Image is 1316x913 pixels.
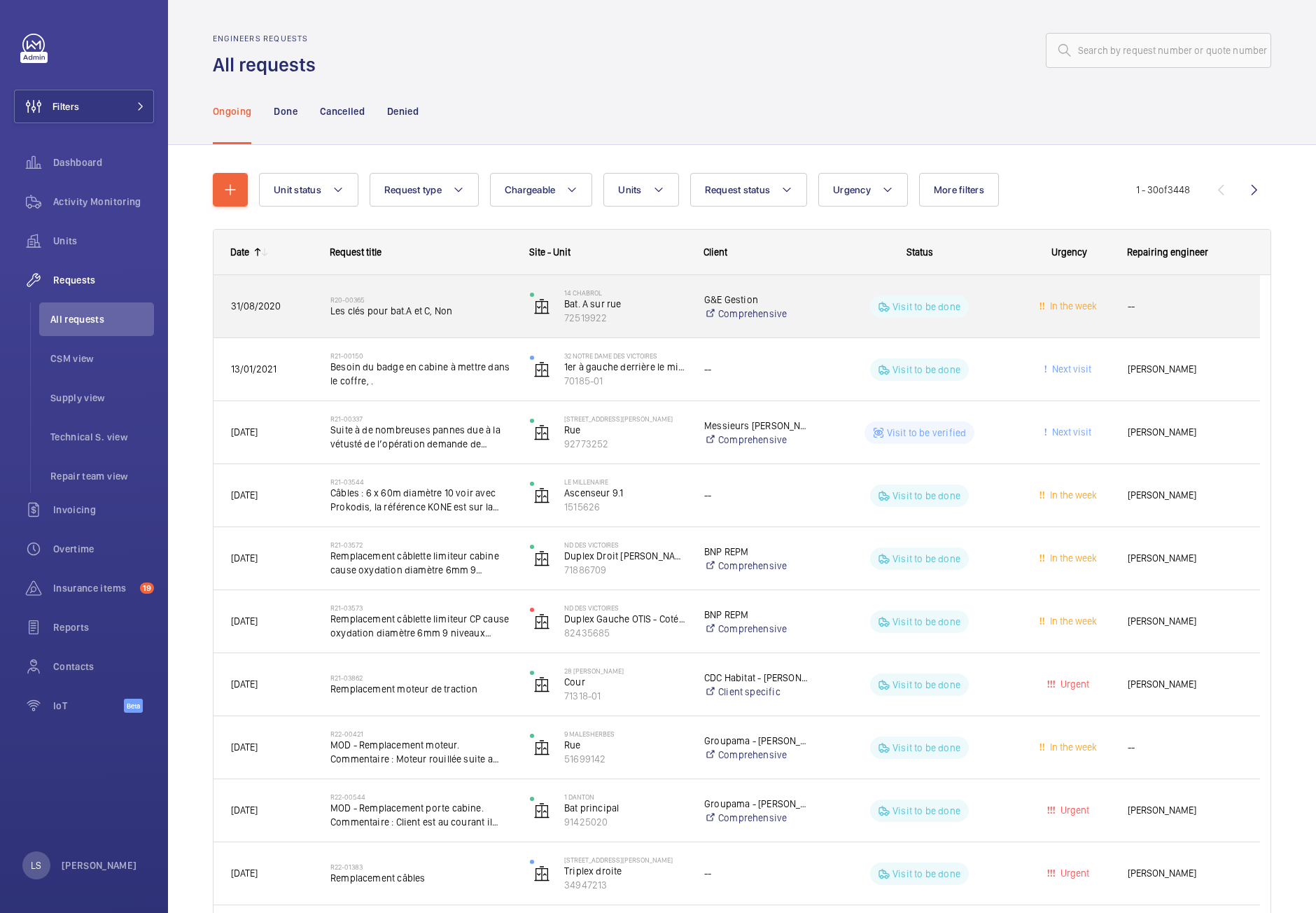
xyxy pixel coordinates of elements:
[704,734,811,748] p: Groupama - [PERSON_NAME]
[50,469,154,483] span: Repair team view
[370,173,479,207] button: Request type
[330,738,512,766] span: MOD - Remplacement moteur. Commentaire : Moteur rouillée suite a infiltration et cable gras et ox...
[564,374,686,388] p: 70185-01
[564,351,686,360] p: 32 NOTRE DAME DES VICTOIRES
[533,802,550,819] img: elevator.svg
[274,104,297,118] p: Done
[50,430,154,444] span: Technical S. view
[1128,739,1242,755] span: --
[1058,867,1089,879] span: Urgent
[31,858,41,872] p: LS
[330,682,512,696] span: Remplacement moteur de traction
[704,811,811,825] a: Comprehensive
[231,552,258,564] span: [DATE]
[124,699,143,713] span: Beta
[140,583,154,594] span: 19
[330,414,512,423] h2: R21-00337
[50,312,154,326] span: All requests
[231,300,281,312] span: 31/08/2020
[50,391,154,405] span: Supply view
[564,414,686,423] p: [STREET_ADDRESS][PERSON_NAME]
[320,104,365,118] p: Cancelled
[564,689,686,703] p: 71318-01
[1128,298,1242,314] span: --
[330,295,512,304] h2: R20-00365
[564,815,686,829] p: 91425020
[1058,804,1089,816] span: Urgent
[230,246,249,258] div: Date
[704,622,811,636] a: Comprehensive
[704,293,811,307] p: G&E Gestion
[330,674,512,682] h2: R21-03862
[533,550,550,567] img: elevator.svg
[330,351,512,360] h2: R21-00150
[704,559,811,573] a: Comprehensive
[231,489,258,501] span: [DATE]
[564,563,686,577] p: 71886709
[564,297,686,311] p: Bat. A sur rue
[1136,185,1190,195] span: 1 - 30 3448
[330,360,512,388] span: Besoin du badge en cabine à mettre dans le coffre, .
[1128,676,1242,692] span: [PERSON_NAME]
[564,604,686,612] p: ND DES VICTOIRES
[603,173,678,207] button: Units
[1047,552,1097,564] span: In the week
[564,437,686,451] p: 92773252
[934,184,984,195] span: More filters
[330,304,512,318] span: Les clés pour bat.A et C, Non
[703,246,727,258] span: Client
[330,612,512,640] span: Remplacement câblette limiteur CP cause oxydation diamètre 6mm 9 niveaux machinerie basse,
[1047,615,1097,627] span: In the week
[50,351,154,365] span: CSM view
[705,184,771,195] span: Request status
[892,804,960,818] p: Visit to be done
[564,311,686,325] p: 72519922
[1128,550,1242,566] span: [PERSON_NAME]
[330,478,512,486] h2: R21-03544
[704,865,811,881] div: --
[213,52,324,78] h1: All requests
[1128,487,1242,503] span: [PERSON_NAME]
[704,419,811,433] p: Messieurs [PERSON_NAME] et Cie -
[1046,33,1271,68] input: Search by request number or quote number
[564,549,686,563] p: Duplex Droit [PERSON_NAME][GEOGRAPHIC_DATA]
[533,865,550,882] img: elevator.svg
[564,500,686,514] p: 1515626
[384,184,442,195] span: Request type
[818,173,908,207] button: Urgency
[53,195,154,209] span: Activity Monitoring
[53,660,154,674] span: Contacts
[892,741,960,755] p: Visit to be done
[564,667,686,675] p: 28 [PERSON_NAME]
[490,173,593,207] button: Chargeable
[330,246,381,258] span: Request title
[892,489,960,503] p: Visit to be done
[259,173,358,207] button: Unit status
[704,545,811,559] p: BNP REPM
[704,487,811,503] div: --
[1049,363,1091,375] span: Next visit
[231,741,258,753] span: [DATE]
[564,793,686,801] p: 1 Danton
[1047,741,1097,753] span: In the week
[52,99,79,113] span: Filters
[330,604,512,612] h2: R21-03573
[53,581,134,595] span: Insurance items
[618,184,641,195] span: Units
[892,867,960,881] p: Visit to be done
[564,675,686,689] p: Cour
[564,423,686,437] p: Rue
[564,801,686,815] p: Bat principal
[330,486,512,514] span: Câbles : 6 x 60m diamètre 10 voir avec Prokodis, la référence KONE est sur la photo.
[564,288,686,297] p: 14 Chabrol
[533,739,550,756] img: elevator.svg
[231,804,258,816] span: [DATE]
[330,863,512,871] h2: R22-01383
[564,486,686,500] p: Ascenseur 9.1
[505,184,556,195] span: Chargeable
[53,620,154,634] span: Reports
[704,361,811,377] div: --
[387,104,419,118] p: Denied
[53,503,154,517] span: Invoicing
[231,615,258,627] span: [DATE]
